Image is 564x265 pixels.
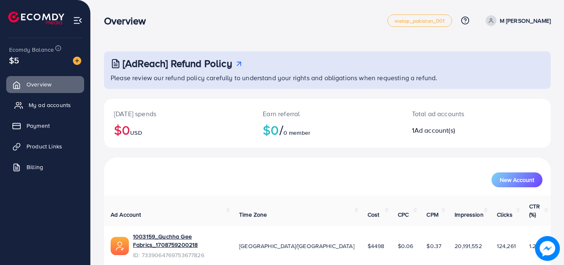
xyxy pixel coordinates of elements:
[73,57,81,65] img: image
[368,210,380,219] span: Cost
[6,138,84,155] a: Product Links
[387,14,452,27] a: metap_pakistan_001
[426,242,441,250] span: $0.37
[482,15,551,26] a: M [PERSON_NAME]
[500,16,551,26] p: M [PERSON_NAME]
[500,177,534,183] span: New Account
[529,242,540,250] span: 1.24
[9,54,19,66] span: $5
[27,122,50,130] span: Payment
[497,242,516,250] span: 124,261
[491,172,542,187] button: New Account
[263,109,392,119] p: Earn referral
[27,142,62,150] span: Product Links
[368,242,385,250] span: $4498
[239,242,354,250] span: [GEOGRAPHIC_DATA]/[GEOGRAPHIC_DATA]
[6,76,84,93] a: Overview
[412,127,504,134] h2: 1
[6,159,84,175] a: Billing
[263,122,392,138] h2: $0
[104,15,152,27] h3: Overview
[111,237,129,255] img: ic-ads-acc.e4c84228.svg
[114,109,243,119] p: [DATE] spends
[398,210,409,219] span: CPC
[27,80,51,88] span: Overview
[133,232,226,249] a: 1003159_Guchha Gee Fabrics_1708759200218
[8,12,64,24] img: logo
[73,16,82,25] img: menu
[130,129,142,137] span: USD
[111,210,141,219] span: Ad Account
[6,97,84,113] a: My ad accounts
[123,57,232,69] h3: [AdReach] Refund Policy
[426,210,438,219] span: CPM
[535,236,560,261] img: image
[455,210,484,219] span: Impression
[283,129,310,137] span: 0 member
[133,251,226,259] span: ID: 7339064769753677826
[279,120,283,139] span: /
[455,242,482,250] span: 20,191,552
[239,210,267,219] span: Time Zone
[27,163,43,171] span: Billing
[114,122,243,138] h2: $0
[111,73,546,83] p: Please review our refund policy carefully to understand your rights and obligations when requesti...
[9,45,54,54] span: Ecomdy Balance
[414,126,455,135] span: Ad account(s)
[6,117,84,134] a: Payment
[395,18,445,24] span: metap_pakistan_001
[529,202,540,219] span: CTR (%)
[398,242,414,250] span: $0.06
[29,101,71,109] span: My ad accounts
[412,109,504,119] p: Total ad accounts
[497,210,513,219] span: Clicks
